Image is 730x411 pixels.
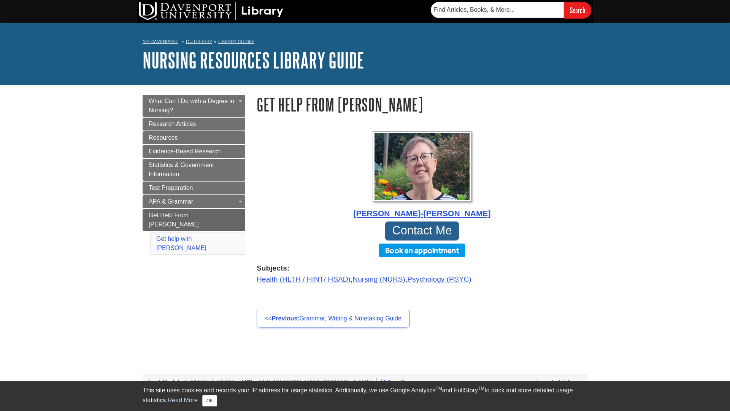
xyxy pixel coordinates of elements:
span: APA & Grammar [149,198,193,205]
span: [URL][PERSON_NAME][DOMAIN_NAME] [258,379,373,386]
div: Guide Page Menu [143,95,245,256]
a: APA & Grammar [143,195,245,208]
img: Profile Photo [373,131,471,202]
a: Get Help From [PERSON_NAME] [143,209,245,231]
div: This site uses cookies and records your IP address for usage statistics. Additionally, we use Goo... [143,386,587,406]
span: Last Updated: [148,379,189,386]
a: Nursing (NURS) [352,275,405,283]
img: DU Library [139,2,283,20]
span: Test Preparation [149,185,193,191]
input: Search [564,2,591,18]
div: [PERSON_NAME]-[PERSON_NAME] [257,207,587,220]
span: What Can I Do with a Degree in Nursing? [149,98,234,113]
button: Book an appointment [379,244,465,257]
a: Login to LibApps [535,379,581,386]
a: Health (HLTH / HINT/ HSAD) [257,275,351,283]
span: URL: [242,379,257,386]
span: Resources [149,134,178,141]
i: Print Page [381,379,386,385]
a: Contact Me [385,221,459,241]
a: Read More [168,397,198,403]
a: Nursing Resources Library Guide [143,48,364,72]
a: Print Page [381,379,415,386]
a: Test Preparation [143,182,245,194]
a: What Can I Do with a Degree in Nursing? [143,95,245,117]
a: Profile Photo [PERSON_NAME]-[PERSON_NAME] [257,131,587,220]
span: Evidence-Based Research [149,148,221,155]
strong: Subjects: [257,263,587,274]
a: My Davenport [143,38,178,45]
span: Research Articles [149,121,196,127]
h1: Get Help From [PERSON_NAME] [257,95,587,114]
a: <<Previous:Grammar, Writing & Notetaking Guide [257,310,409,327]
a: Evidence-Based Research [143,145,245,158]
span: Get Help From [PERSON_NAME] [149,212,199,228]
a: Statistics & Government Information [143,159,245,181]
form: Searches DU Library's articles, books, and more [431,2,591,18]
button: Close [202,395,217,406]
a: Resources [143,131,245,144]
a: Research Articles [143,118,245,131]
div: , , [257,263,587,285]
span: Statistics & Government Information [149,162,214,177]
span: [DATE] 1:53 PM [190,379,234,386]
input: Find Articles, Books, & More... [431,2,564,18]
a: Get help with [PERSON_NAME] [156,236,206,251]
a: Psychology (PSYC) [407,275,471,283]
nav: breadcrumb [143,37,587,49]
strong: Previous: [272,315,300,322]
a: DU Library [186,39,212,44]
a: Library Guides [218,39,254,44]
sup: TM [478,386,484,391]
sup: TM [435,386,442,391]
